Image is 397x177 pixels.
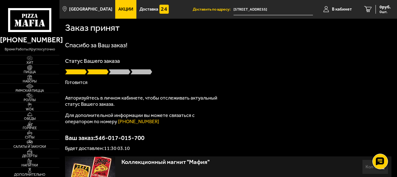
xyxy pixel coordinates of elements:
[234,4,313,15] input: Ваш адрес доставки
[69,7,112,12] span: [GEOGRAPHIC_DATA]
[139,7,158,12] span: Доставка
[366,163,385,171] div: Кол-во:
[65,42,391,48] h1: Спасибо за Ваш заказ!
[65,80,391,85] p: Готовится
[65,112,221,125] p: Для дополнительной информации вы можете связаться с оператором по номеру
[380,5,391,9] span: 0 руб.
[332,7,352,12] span: В кабинет
[159,5,169,14] img: 15daf4d41897b9f0e9f617042186c801.svg
[65,146,391,151] p: Будет доставлен: 11:30 03.10
[65,95,221,107] p: Авторизуйтесь в личном кабинете, чтобы отслеживать актуальный статус Вашего заказа.
[380,10,391,14] span: 0 шт.
[65,58,391,64] p: Статус Вашего заказа
[65,23,120,33] h1: Заказ принят
[118,7,133,12] span: Акции
[193,7,234,12] span: Доставить по адресу:
[121,159,274,166] div: Коллекционный магнит "Мафия"
[118,119,159,124] a: [PHONE_NUMBER]
[65,135,391,141] p: Ваш заказ: 546-017-015-700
